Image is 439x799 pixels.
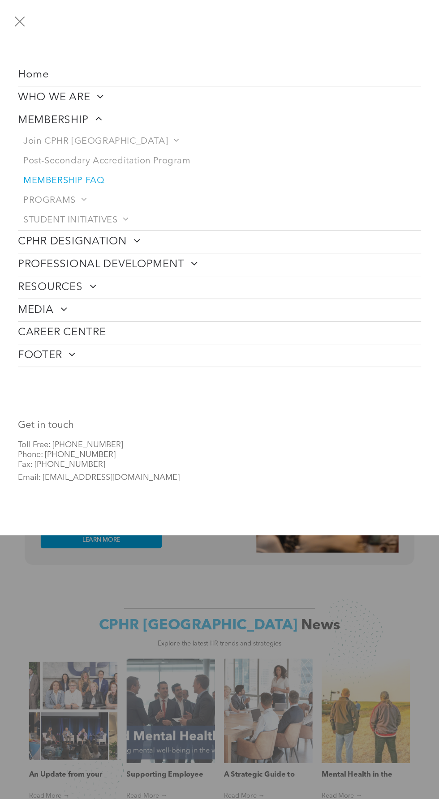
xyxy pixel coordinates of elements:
[18,344,421,367] a: FOOTER
[18,299,421,321] a: MEDIA
[23,156,191,167] span: Post-Secondary Accreditation Program
[18,474,180,482] span: Email: [EMAIL_ADDRESS][DOMAIN_NAME]
[23,215,128,226] span: STUDENT INITIATIVES
[23,195,86,206] span: PROGRAMS
[18,210,421,230] a: STUDENT INITIATIVES
[8,10,31,33] button: menu
[18,109,421,132] a: MEMBERSHIP
[18,253,421,276] a: PROFESSIONAL DEVELOPMENT
[18,64,421,86] a: Home
[23,136,178,147] span: Join CPHR [GEOGRAPHIC_DATA]
[18,132,421,151] a: Join CPHR [GEOGRAPHIC_DATA]
[18,231,421,253] a: CPHR DESIGNATION
[18,461,105,469] span: Fax: [PHONE_NUMBER]
[18,151,421,171] a: Post-Secondary Accreditation Program
[18,114,102,127] span: MEMBERSHIP
[18,451,116,459] span: Phone: [PHONE_NUMBER]
[18,441,123,449] span: Toll Free: [PHONE_NUMBER]
[18,322,421,344] a: CAREER CENTRE
[18,420,74,430] font: Get in touch
[18,191,421,210] a: PROGRAMS
[18,276,421,299] a: RESOURCES
[18,86,421,109] a: WHO WE ARE
[18,171,421,191] a: MEMBERSHIP FAQ
[23,175,104,186] span: MEMBERSHIP FAQ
